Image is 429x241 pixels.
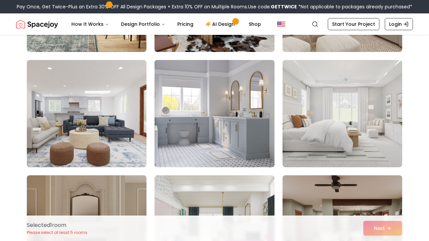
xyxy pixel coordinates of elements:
img: Room room-52 [27,60,146,167]
a: Shop [243,17,266,31]
img: Spacejoy Logo [16,17,58,31]
p: Selected 1 room [27,221,87,229]
nav: Main [66,17,266,31]
p: Please select at least 5 rooms [27,230,87,235]
div: Pay Once, Get Twice-Plus an Extra 30% OFF All Design Packages + Extra 10% OFF on Multiple Rooms. [17,3,412,10]
a: Login [385,18,413,30]
a: Pricing [172,17,199,31]
a: AI Design [200,17,242,31]
span: Use code: [248,3,297,10]
img: United States [277,20,285,28]
button: How It Works [66,17,114,31]
button: Design Portfolio [116,17,171,31]
b: GETTWICE [271,3,297,10]
span: *Not applicable to packages already purchased* [297,3,412,10]
a: Spacejoy [16,17,58,31]
img: Room room-53 [151,57,277,170]
a: Start Your Project [328,18,379,30]
nav: Global [16,13,413,35]
img: Room room-54 [283,60,402,167]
